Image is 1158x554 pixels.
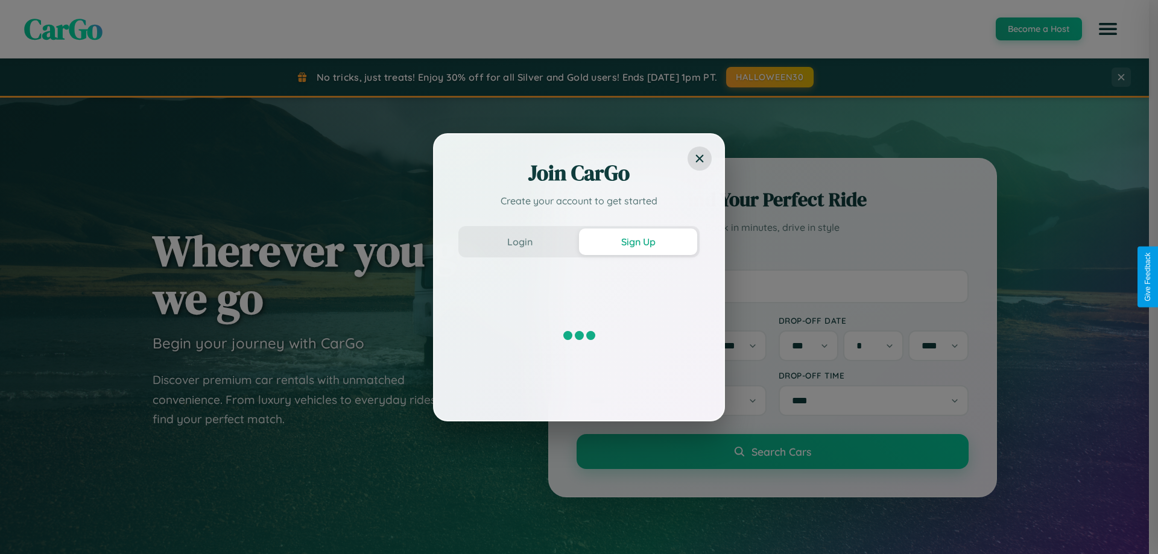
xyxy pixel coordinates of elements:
p: Create your account to get started [458,194,700,208]
h2: Join CarGo [458,159,700,187]
button: Login [461,228,579,255]
div: Give Feedback [1144,253,1152,301]
button: Sign Up [579,228,697,255]
iframe: Intercom live chat [12,513,41,542]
